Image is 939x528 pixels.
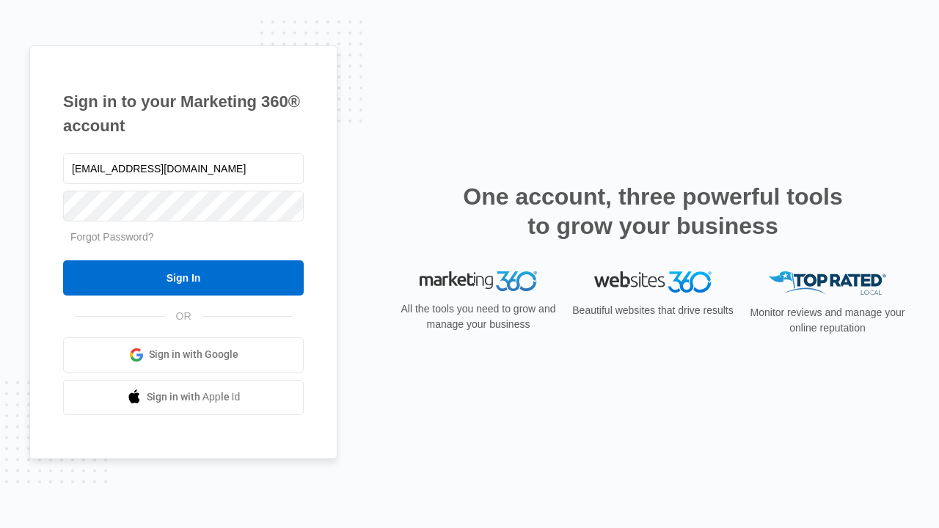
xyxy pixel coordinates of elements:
[745,305,910,336] p: Monitor reviews and manage your online reputation
[70,231,154,243] a: Forgot Password?
[63,260,304,296] input: Sign In
[63,89,304,138] h1: Sign in to your Marketing 360® account
[63,337,304,373] a: Sign in with Google
[147,389,241,405] span: Sign in with Apple Id
[63,380,304,415] a: Sign in with Apple Id
[149,347,238,362] span: Sign in with Google
[420,271,537,292] img: Marketing 360
[769,271,886,296] img: Top Rated Local
[166,309,202,324] span: OR
[396,301,560,332] p: All the tools you need to grow and manage your business
[458,182,847,241] h2: One account, three powerful tools to grow your business
[571,303,735,318] p: Beautiful websites that drive results
[594,271,712,293] img: Websites 360
[63,153,304,184] input: Email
